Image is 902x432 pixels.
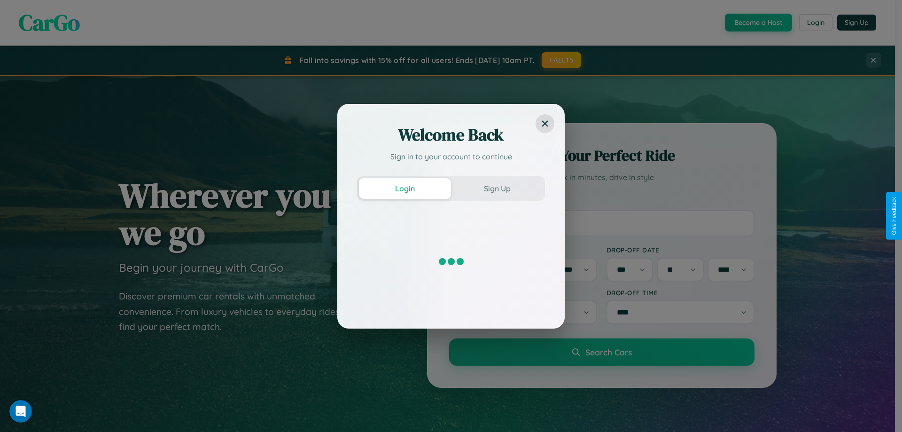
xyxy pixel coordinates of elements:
div: Give Feedback [891,197,897,235]
button: Login [359,178,451,199]
h2: Welcome Back [357,124,545,146]
p: Sign in to your account to continue [357,151,545,162]
iframe: Intercom live chat [9,400,32,423]
button: Sign Up [451,178,543,199]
